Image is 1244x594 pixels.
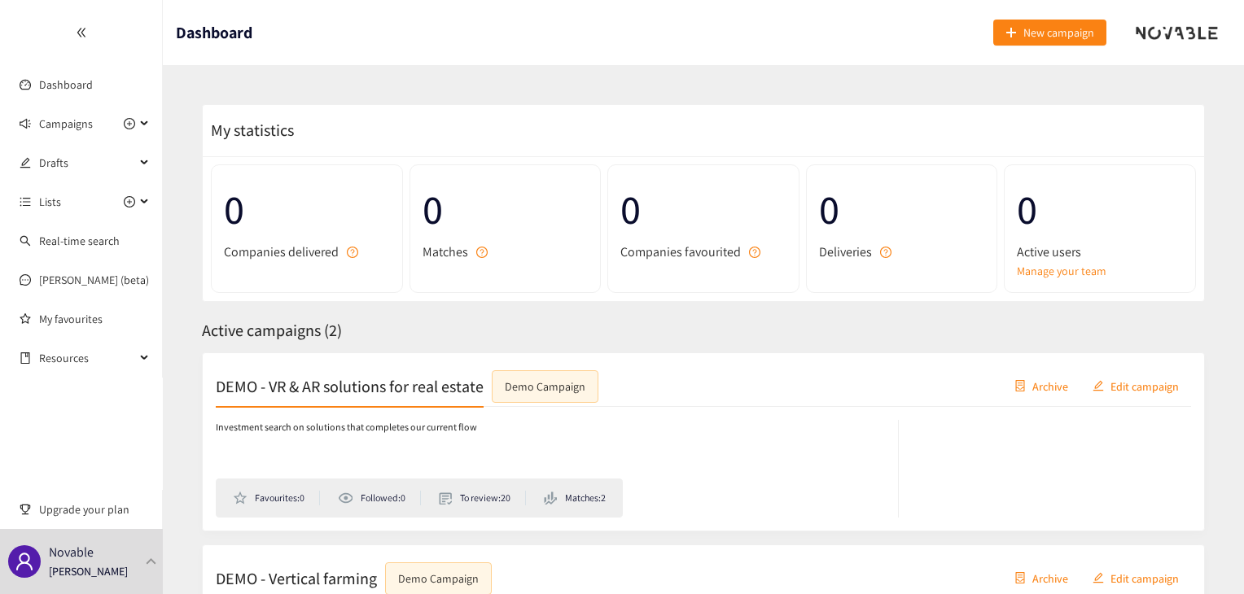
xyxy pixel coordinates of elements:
span: question-circle [749,247,760,258]
a: Manage your team [1017,262,1183,280]
span: user [15,552,34,571]
span: Lists [39,186,61,218]
span: plus [1005,27,1017,40]
p: Novable [49,542,94,562]
span: trophy [20,504,31,515]
li: To review: 20 [439,491,526,505]
li: Favourites: 0 [233,491,320,505]
span: Deliveries [819,242,872,262]
span: edit [1093,572,1104,585]
a: Real-time search [39,234,120,248]
span: Companies favourited [620,242,741,262]
iframe: Chat Widget [1163,516,1244,594]
button: editEdit campaign [1080,565,1191,591]
span: Edit campaign [1110,569,1179,587]
span: 0 [819,177,985,242]
p: Investment search on solutions that completes our current flow [216,420,477,435]
span: question-circle [476,247,488,258]
span: sound [20,118,31,129]
span: 0 [423,177,589,242]
span: Active campaigns ( 2 ) [202,320,342,341]
span: 0 [620,177,786,242]
li: Matches: 2 [544,491,606,505]
span: container [1014,572,1026,585]
span: New campaign [1023,24,1094,41]
a: Dashboard [39,77,93,92]
span: 0 [224,177,390,242]
span: plus-circle [124,196,135,207]
span: edit [20,157,31,168]
span: Resources [39,342,135,374]
span: Edit campaign [1110,377,1179,395]
li: Followed: 0 [338,491,421,505]
span: Upgrade your plan [39,493,150,526]
span: Companies delivered [224,242,339,262]
span: edit [1093,380,1104,393]
button: plusNew campaign [993,20,1106,46]
div: Demo Campaign [398,569,479,587]
a: My favourites [39,303,150,335]
button: containerArchive [1002,565,1080,591]
button: editEdit campaign [1080,373,1191,399]
p: [PERSON_NAME] [49,562,128,580]
span: book [20,352,31,364]
span: Campaigns [39,107,93,140]
span: Archive [1032,569,1068,587]
span: container [1014,380,1026,393]
span: unordered-list [20,196,31,207]
span: plus-circle [124,118,135,129]
span: question-circle [880,247,891,258]
a: [PERSON_NAME] (beta) [39,273,149,287]
h2: DEMO - VR & AR solutions for real estate [216,374,484,397]
span: question-circle [347,247,358,258]
span: My statistics [203,120,294,141]
span: Active users [1017,242,1081,262]
span: double-left [76,27,87,38]
span: 0 [1017,177,1183,242]
button: containerArchive [1002,373,1080,399]
span: Archive [1032,377,1068,395]
a: DEMO - VR & AR solutions for real estateDemo CampaigncontainerArchiveeditEdit campaignInvestment ... [202,352,1205,531]
h2: DEMO - Vertical farming [216,566,377,589]
span: Matches [423,242,468,262]
span: Drafts [39,146,135,179]
div: Demo Campaign [505,377,585,395]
